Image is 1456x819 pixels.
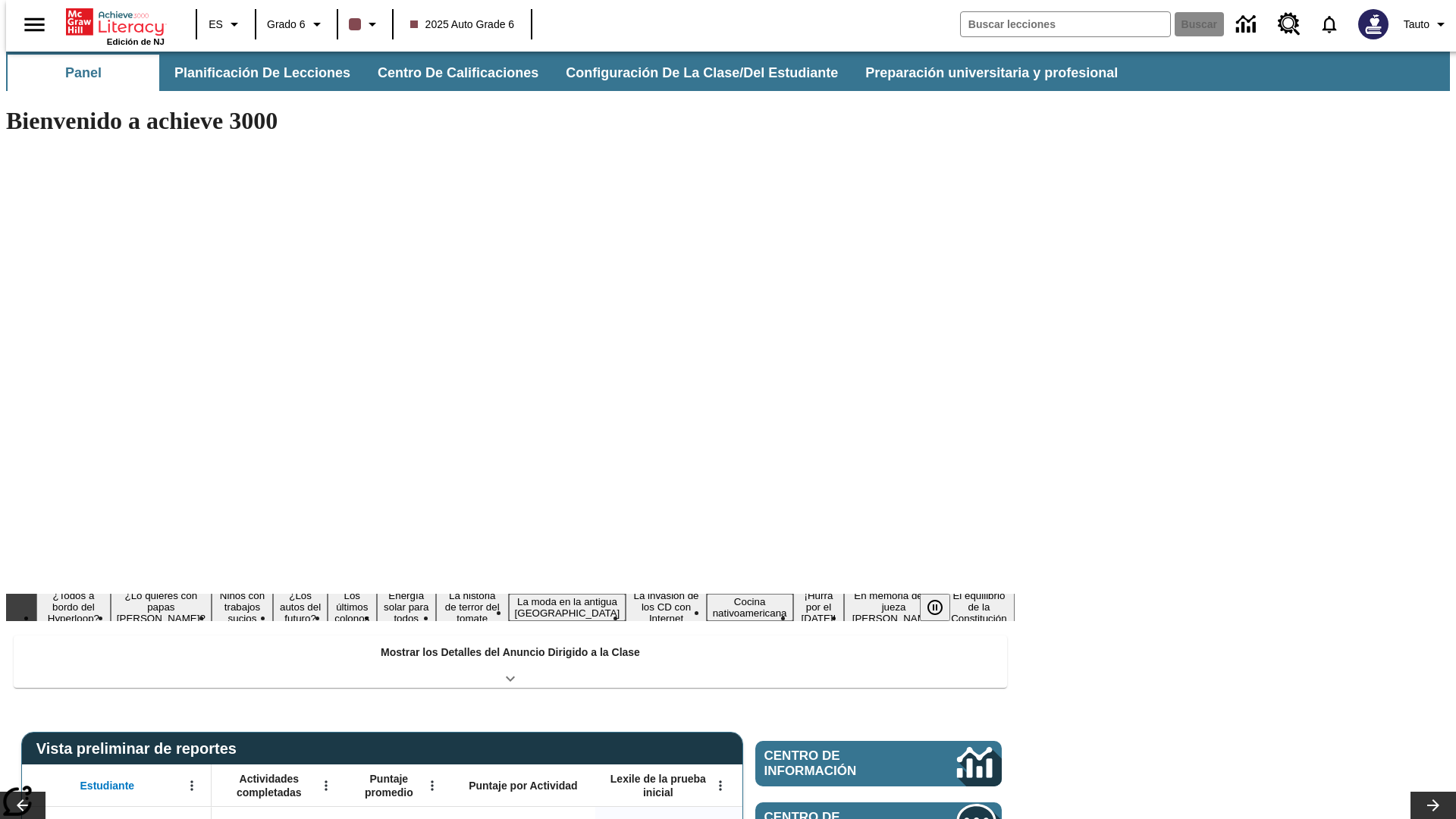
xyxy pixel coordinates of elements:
span: Actividades completadas [219,772,319,799]
button: Diapositiva 9 La invasión de los CD con Internet [626,588,706,626]
button: Diapositiva 6 Energía solar para todos [377,588,436,626]
span: Puntaje promedio [353,772,425,799]
button: Carrusel de lecciones, seguir [1410,792,1456,819]
button: Lenguaje: ES, Selecciona un idioma [202,11,250,38]
a: Notificaciones [1310,5,1349,44]
button: Pausar [920,594,950,621]
button: Diapositiva 10 Cocina nativoamericana [707,594,793,621]
h1: Bienvenido a achieve 3000 [6,107,1015,135]
div: Pausar [920,594,965,621]
a: Centro de información [755,741,1002,786]
button: El color de la clase es café oscuro. Cambiar el color de la clase. [343,11,388,38]
button: Abrir el menú lateral [12,2,57,47]
button: Configuración de la clase/del estudiante [554,55,850,91]
button: Panel [8,55,159,91]
span: ES [209,17,223,33]
input: Buscar campo [961,12,1170,36]
button: Diapositiva 12 En memoria de la jueza O'Connor [844,588,943,626]
button: Diapositiva 7 La historia de terror del tomate [436,588,509,626]
span: 2025 Auto Grade 6 [410,17,515,33]
button: Diapositiva 11 ¡Hurra por el Día de la Constitución! [793,588,845,626]
span: Vista preliminar de reportes [36,740,244,758]
button: Centro de calificaciones [366,55,551,91]
button: Diapositiva 4 ¿Los autos del futuro? [273,588,328,626]
button: Diapositiva 5 Los últimos colonos [328,588,376,626]
button: Diapositiva 1 ¿Todos a bordo del Hyperloop? [36,588,111,626]
span: Puntaje por Actividad [469,779,577,792]
a: Centro de recursos, Se abrirá en una pestaña nueva. [1269,4,1310,45]
button: Diapositiva 2 ¿Lo quieres con papas fritas? [111,588,212,626]
button: Abrir menú [315,774,337,797]
button: Abrir menú [421,774,444,797]
div: Subbarra de navegación [6,52,1450,91]
button: Preparación universitaria y profesional [853,55,1130,91]
button: Grado: Grado 6, Elige un grado [261,11,332,38]
span: Grado 6 [267,17,306,33]
div: Portada [66,5,165,46]
button: Abrir menú [180,774,203,797]
span: Edición de NJ [107,37,165,46]
div: Mostrar los Detalles del Anuncio Dirigido a la Clase [14,635,1007,688]
button: Diapositiva 13 El equilibrio de la Constitución [943,588,1015,626]
p: Mostrar los Detalles del Anuncio Dirigido a la Clase [381,645,640,661]
button: Escoja un nuevo avatar [1349,5,1398,44]
span: Lexile de la prueba inicial [603,772,714,799]
button: Diapositiva 8 La moda en la antigua Roma [509,594,626,621]
a: Centro de información [1227,4,1269,45]
span: Tauto [1404,17,1429,33]
span: Estudiante [80,779,135,792]
div: Subbarra de navegación [6,55,1131,91]
button: Perfil/Configuración [1398,11,1456,38]
button: Diapositiva 3 Niños con trabajos sucios [212,588,273,626]
button: Planificación de lecciones [162,55,362,91]
img: Avatar [1358,9,1389,39]
button: Abrir menú [709,774,732,797]
a: Portada [66,7,165,37]
span: Centro de información [764,748,906,779]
